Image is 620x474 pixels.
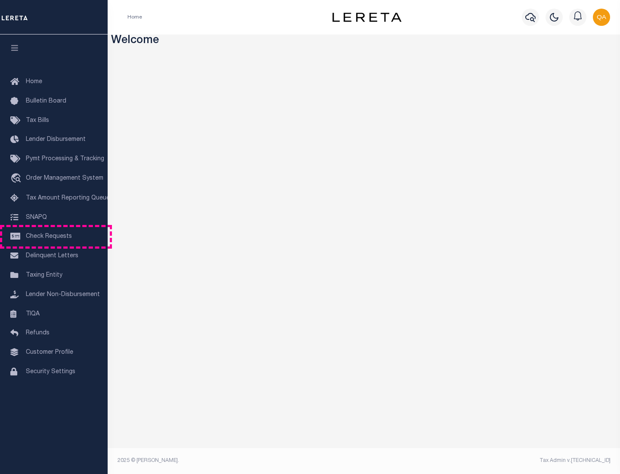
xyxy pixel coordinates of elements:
[26,272,62,278] span: Taxing Entity
[26,349,73,355] span: Customer Profile
[26,234,72,240] span: Check Requests
[26,175,103,181] span: Order Management System
[26,98,66,104] span: Bulletin Board
[127,13,142,21] li: Home
[26,195,110,201] span: Tax Amount Reporting Queue
[26,253,78,259] span: Delinquent Letters
[26,137,86,143] span: Lender Disbursement
[26,214,47,220] span: SNAPQ
[26,330,50,336] span: Refunds
[26,79,42,85] span: Home
[111,457,364,465] div: 2025 © [PERSON_NAME].
[111,34,617,48] h3: Welcome
[26,292,100,298] span: Lender Non-Disbursement
[26,118,49,124] span: Tax Bills
[26,369,75,375] span: Security Settings
[593,9,610,26] img: svg+xml;base64,PHN2ZyB4bWxucz0iaHR0cDovL3d3dy53My5vcmcvMjAwMC9zdmciIHBvaW50ZXItZXZlbnRzPSJub25lIi...
[370,457,611,465] div: Tax Admin v.[TECHNICAL_ID]
[332,12,401,22] img: logo-dark.svg
[26,311,40,317] span: TIQA
[10,173,24,184] i: travel_explore
[26,156,104,162] span: Pymt Processing & Tracking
